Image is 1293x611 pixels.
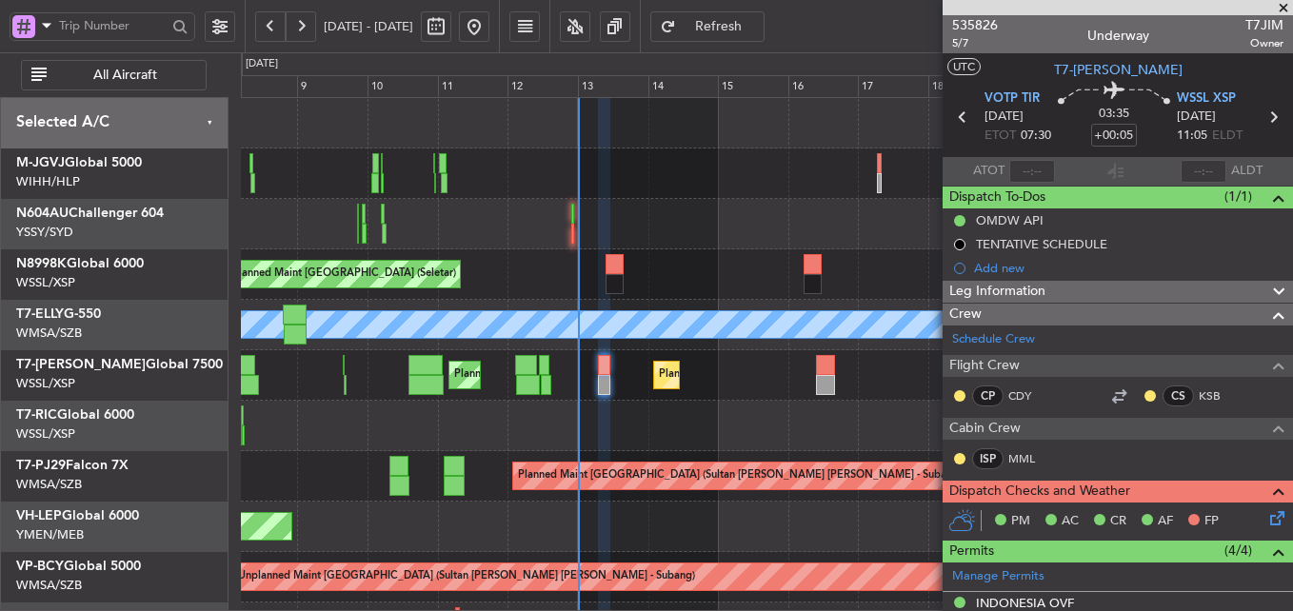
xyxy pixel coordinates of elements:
[16,476,82,493] a: WMSA/SZB
[16,274,75,291] a: WSSL/XSP
[16,325,82,342] a: WMSA/SZB
[16,375,75,392] a: WSSL/XSP
[1199,387,1242,404] a: KSB
[949,541,994,562] span: Permits
[949,187,1045,208] span: Dispatch To-Dos
[680,20,758,33] span: Refresh
[16,358,223,371] a: T7-[PERSON_NAME]Global 7500
[238,562,695,591] div: Unplanned Maint [GEOGRAPHIC_DATA] (Sultan [PERSON_NAME] [PERSON_NAME] - Subang)
[246,56,278,72] div: [DATE]
[1099,105,1129,124] span: 03:35
[949,355,1020,377] span: Flight Crew
[518,462,962,490] div: Planned Maint [GEOGRAPHIC_DATA] (Sultan [PERSON_NAME] [PERSON_NAME] - Subang)
[1231,162,1263,181] span: ALDT
[59,11,167,40] input: Trip Number
[1158,512,1173,531] span: AF
[1245,35,1283,51] span: Owner
[1177,108,1216,127] span: [DATE]
[972,385,1004,406] div: CP
[949,481,1130,503] span: Dispatch Checks and Weather
[16,358,146,371] span: T7-[PERSON_NAME]
[1011,512,1030,531] span: PM
[438,75,508,98] div: 11
[1054,60,1183,80] span: T7-[PERSON_NAME]
[1009,160,1055,183] input: --:--
[973,162,1005,181] span: ATOT
[16,560,64,573] span: VP-BCY
[1163,385,1194,406] div: CS
[228,75,298,98] div: 8
[16,207,164,220] a: N604AUChallenger 604
[1008,387,1051,404] a: CDY
[16,459,66,472] span: T7-PJ29
[16,156,142,169] a: M-JGVJGlobal 5000
[1245,15,1283,35] span: T7JIM
[50,69,200,82] span: All Aircraft
[928,75,999,98] div: 18
[858,75,928,98] div: 17
[1062,512,1079,531] span: AC
[985,127,1016,146] span: ETOT
[16,408,134,422] a: T7-RICGlobal 6000
[718,75,788,98] div: 15
[1224,187,1252,207] span: (1/1)
[1204,512,1219,531] span: FP
[985,89,1040,108] span: VOTP TIR
[947,58,981,75] button: UTC
[1021,127,1051,146] span: 07:30
[1177,89,1236,108] span: WSSL XSP
[952,15,998,35] span: 535826
[16,257,67,270] span: N8998K
[454,361,642,389] div: Planned Maint Dubai (Al Maktoum Intl)
[16,577,82,594] a: WMSA/SZB
[1224,541,1252,561] span: (4/4)
[16,509,139,522] a: VH-LEPGlobal 6000
[788,75,859,98] div: 16
[507,75,578,98] div: 12
[16,173,80,190] a: WIHH/HLP
[974,260,1283,276] div: Add new
[650,11,765,42] button: Refresh
[324,18,413,35] span: [DATE] - [DATE]
[16,408,57,422] span: T7-RIC
[16,207,69,220] span: N604AU
[16,257,144,270] a: N8998KGlobal 6000
[16,307,64,321] span: T7-ELLY
[21,60,207,90] button: All Aircraft
[648,75,719,98] div: 14
[949,418,1021,440] span: Cabin Crew
[368,75,438,98] div: 10
[16,224,73,241] a: YSSY/SYD
[1177,127,1207,146] span: 11:05
[952,35,998,51] span: 5/7
[16,560,141,573] a: VP-BCYGlobal 5000
[1212,127,1243,146] span: ELDT
[976,212,1044,228] div: OMDW API
[297,75,368,98] div: 9
[232,260,456,288] div: Planned Maint [GEOGRAPHIC_DATA] (Seletar)
[1110,512,1126,531] span: CR
[976,595,1074,611] div: INDONESIA OVF
[949,281,1045,303] span: Leg Information
[952,330,1035,349] a: Schedule Crew
[578,75,648,98] div: 13
[972,448,1004,469] div: ISP
[16,526,84,543] a: YMEN/MEB
[1008,450,1051,467] a: MML
[985,108,1024,127] span: [DATE]
[16,459,129,472] a: T7-PJ29Falcon 7X
[949,304,982,325] span: Crew
[16,156,65,169] span: M-JGVJ
[659,361,883,389] div: Planned Maint [GEOGRAPHIC_DATA] (Seletar)
[1087,26,1149,46] div: Underway
[16,307,101,321] a: T7-ELLYG-550
[952,567,1044,586] a: Manage Permits
[16,425,75,443] a: WSSL/XSP
[976,236,1107,252] div: TENTATIVE SCHEDULE
[16,509,62,522] span: VH-LEP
